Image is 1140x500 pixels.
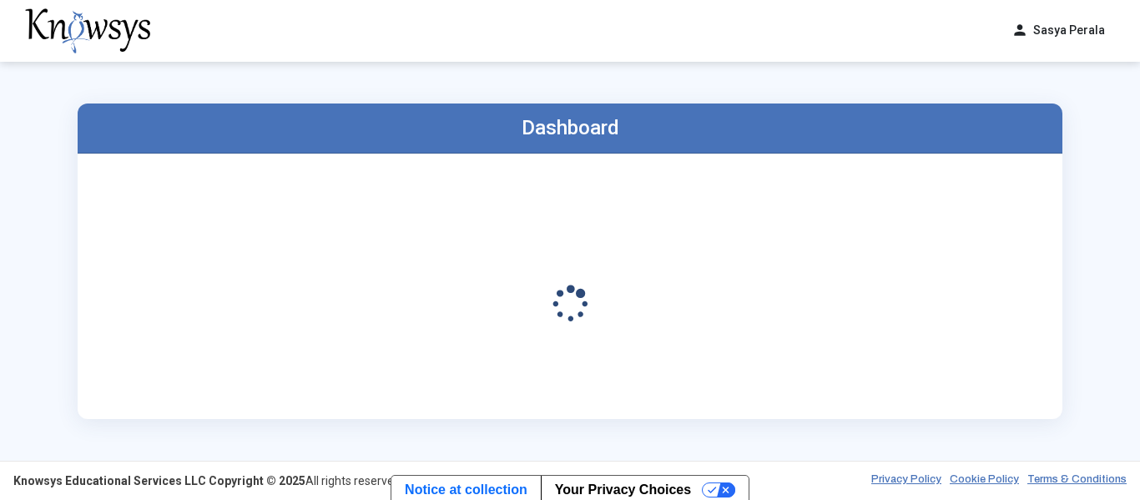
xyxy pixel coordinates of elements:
[1001,17,1115,44] button: personSasya Perala
[950,472,1019,489] a: Cookie Policy
[1011,22,1028,39] span: person
[13,474,305,487] strong: Knowsys Educational Services LLC Copyright © 2025
[871,472,941,489] a: Privacy Policy
[522,116,619,139] label: Dashboard
[13,472,403,489] div: All rights reserved.
[1027,472,1127,489] a: Terms & Conditions
[25,8,150,53] img: knowsys-logo.png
